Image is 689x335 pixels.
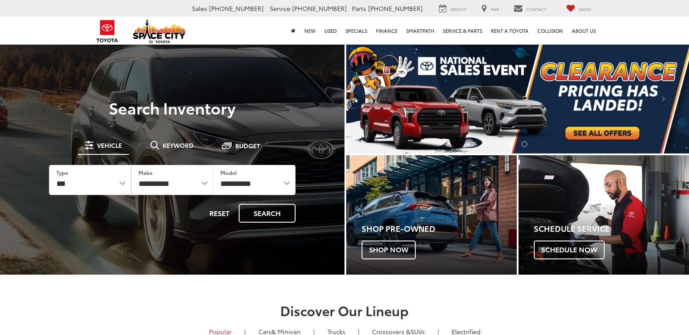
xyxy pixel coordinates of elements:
span: Vehicle [97,142,122,148]
a: Finance [372,17,402,45]
a: Used [320,17,341,45]
span: Map [491,6,499,12]
span: [PHONE_NUMBER] [292,4,347,13]
button: Reset [202,204,237,223]
img: Clearance Pricing Has Landed [346,44,689,154]
label: Model [220,169,237,176]
span: Schedule Now [534,241,605,259]
button: Click to view previous picture. [346,61,398,136]
a: Specials [341,17,372,45]
a: New [300,17,320,45]
span: Sales [192,4,207,13]
span: Saved [579,6,592,12]
button: Click to view next picture. [637,61,689,136]
h2: Discover Our Lineup [36,303,653,318]
span: [PHONE_NUMBER] [209,4,264,13]
a: Home [287,17,300,45]
span: [PHONE_NUMBER] [368,4,423,13]
a: Service & Parts [438,17,487,45]
div: Toyota [518,155,689,275]
li: Go to slide number 2. [522,141,527,147]
a: Rent a Toyota [487,17,533,45]
a: Map [475,4,505,14]
a: Shop Pre-Owned Shop Now [346,155,517,275]
span: Service [270,4,290,13]
a: About Us [567,17,600,45]
a: Schedule Service Schedule Now [518,155,689,275]
a: Contact [507,4,553,14]
a: My Saved Vehicles [560,4,598,14]
span: Keyword [163,142,194,148]
a: SmartPath [402,17,438,45]
div: Toyota [346,155,517,275]
span: Shop Now [362,241,416,259]
div: carousel slide number 1 of 2 [346,44,689,154]
label: Type [56,169,68,176]
img: Space City Toyota [133,19,185,43]
span: Budget [235,143,260,149]
section: Carousel section with vehicle pictures - may contain disclaimers. [346,44,689,154]
h4: Schedule Service [534,224,689,233]
button: Search [239,204,296,223]
span: Contact [526,6,546,12]
h3: Search Inventory [37,99,308,116]
label: Make [139,169,153,176]
img: Toyota [91,17,124,45]
h4: Shop Pre-Owned [362,224,517,233]
span: Service [450,6,466,12]
a: Collision [533,17,567,45]
span: Parts [352,4,366,13]
a: Service [432,4,473,14]
li: Go to slide number 1. [508,141,514,147]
